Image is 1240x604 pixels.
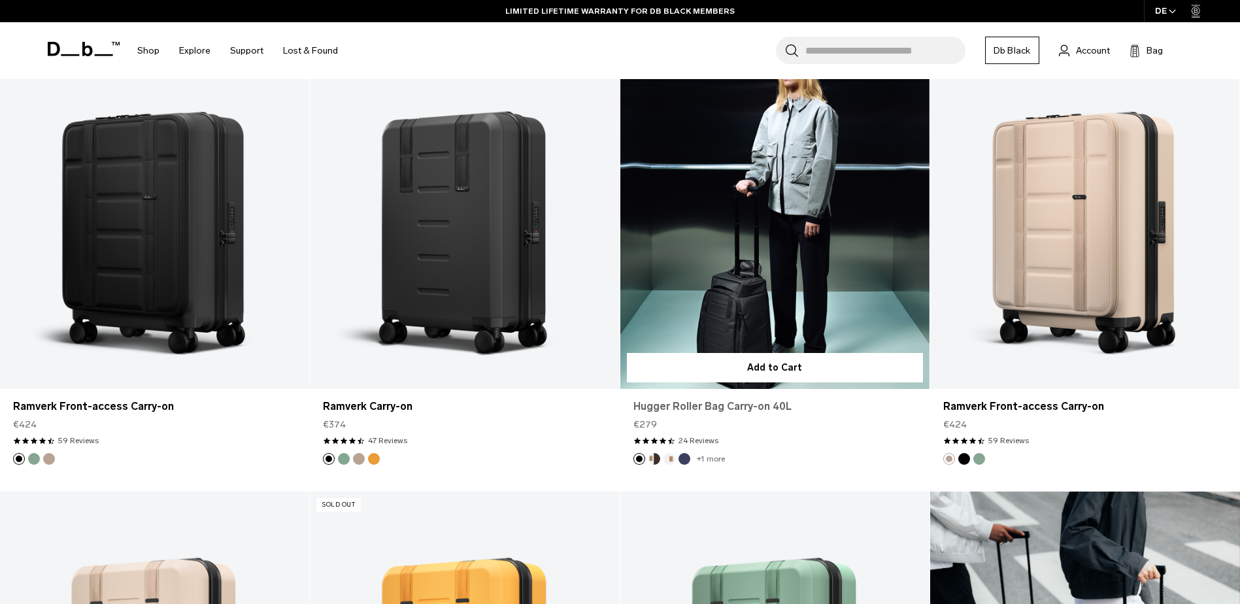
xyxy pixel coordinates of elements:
p: Sold Out [316,498,361,512]
a: Hugger Roller Bag Carry-on 40L [633,399,916,414]
button: Cappuccino [648,453,660,465]
button: Black Out [323,453,335,465]
a: Shop [137,27,159,74]
nav: Main Navigation [127,22,348,79]
a: Ramverk Front-access Carry-on [943,399,1226,414]
button: Green Ray [28,453,40,465]
button: Parhelion Orange [368,453,380,465]
span: Account [1076,44,1110,58]
button: Green Ray [973,453,985,465]
a: Ramverk Front-access Carry-on [930,46,1239,390]
button: Fogbow Beige [353,453,365,465]
span: €374 [323,418,346,431]
button: Fogbow Beige [943,453,955,465]
span: Bag [1147,44,1163,58]
button: Add to Cart [627,353,923,382]
a: 59 reviews [988,435,1029,446]
a: +1 more [697,454,725,463]
button: Green Ray [338,453,350,465]
button: Black Out [13,453,25,465]
span: €279 [633,418,657,431]
a: Hugger Roller Bag Carry-on 40L [620,46,930,390]
a: Ramverk Carry-on [310,46,619,390]
a: 24 reviews [679,435,718,446]
button: Blue Hour [679,453,690,465]
button: Black Out [958,453,970,465]
a: Explore [179,27,210,74]
button: Fogbow Beige [43,453,55,465]
button: Black Out [633,453,645,465]
a: Support [230,27,263,74]
span: €424 [943,418,967,431]
a: Db Black [985,37,1039,64]
span: €424 [13,418,37,431]
a: LIMITED LIFETIME WARRANTY FOR DB BLACK MEMBERS [505,5,735,17]
button: Bag [1130,42,1163,58]
a: Ramverk Carry-on [323,399,606,414]
a: 59 reviews [58,435,99,446]
a: Lost & Found [283,27,338,74]
a: Account [1059,42,1110,58]
a: 47 reviews [368,435,407,446]
button: Oatmilk [663,453,675,465]
a: Ramverk Front-access Carry-on [13,399,296,414]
